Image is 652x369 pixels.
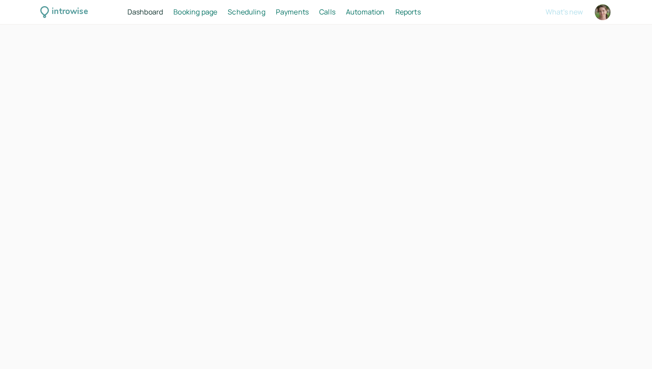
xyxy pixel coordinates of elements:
a: Calls [319,7,335,18]
iframe: Chat Widget [608,327,652,369]
button: What's new [546,8,583,16]
span: Booking page [173,7,217,17]
a: Scheduling [228,7,265,18]
span: What's new [546,7,583,17]
span: Dashboard [127,7,163,17]
a: introwise [40,5,88,19]
span: Calls [319,7,335,17]
a: Reports [395,7,420,18]
span: Automation [346,7,385,17]
a: Booking page [173,7,217,18]
span: Scheduling [228,7,265,17]
span: Reports [395,7,420,17]
a: Payments [276,7,309,18]
a: Account [593,3,612,21]
span: Payments [276,7,309,17]
div: introwise [52,5,88,19]
a: Dashboard [127,7,163,18]
a: Automation [346,7,385,18]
